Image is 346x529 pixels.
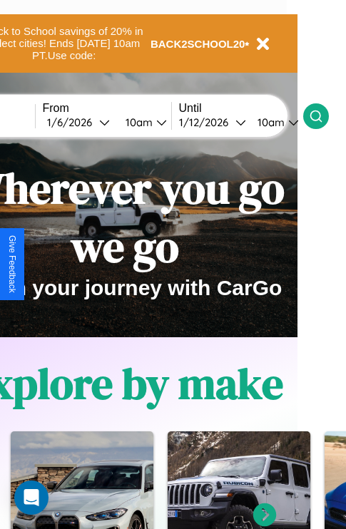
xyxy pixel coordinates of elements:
div: 1 / 6 / 2026 [47,115,99,129]
button: 1/6/2026 [43,115,114,130]
div: 10am [118,115,156,129]
button: 10am [114,115,171,130]
b: BACK2SCHOOL20 [151,38,245,50]
label: From [43,102,171,115]
button: 10am [246,115,303,130]
label: Until [179,102,303,115]
div: Open Intercom Messenger [14,481,49,515]
div: 1 / 12 / 2026 [179,115,235,129]
div: 10am [250,115,288,129]
div: Give Feedback [7,235,17,293]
